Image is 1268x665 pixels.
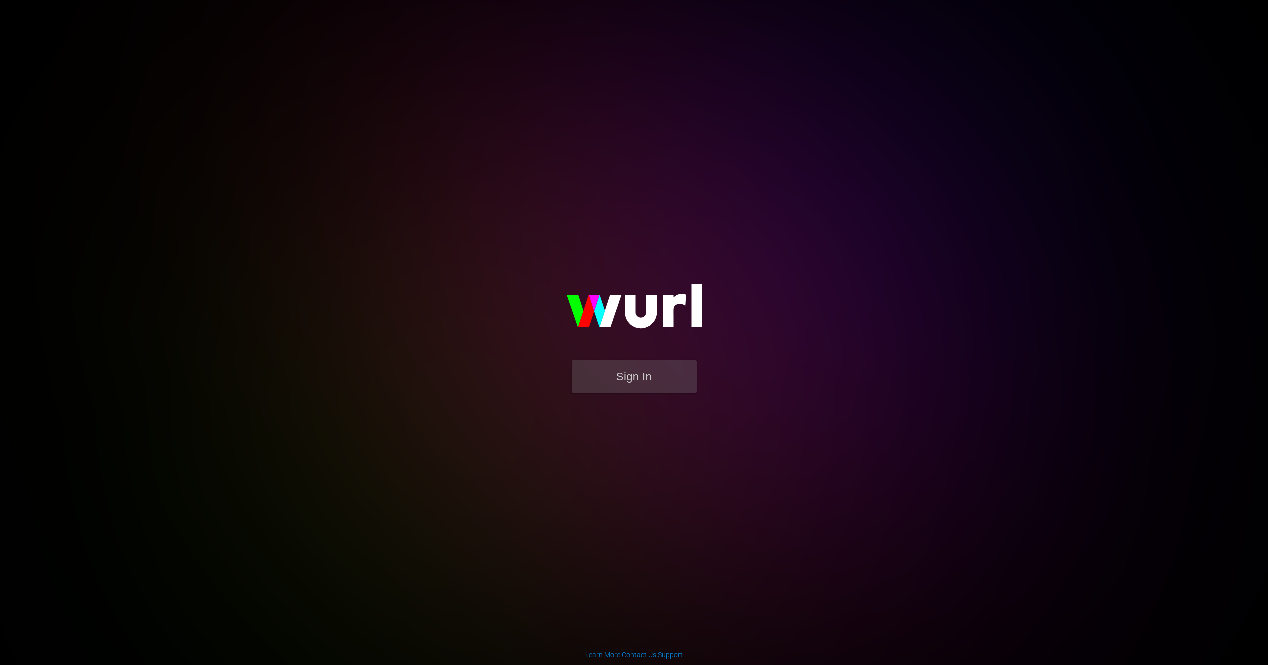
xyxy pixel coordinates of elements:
div: | | [585,650,683,660]
a: Contact Us [622,651,656,659]
a: Support [658,651,683,659]
button: Sign In [572,360,697,393]
a: Learn More [585,651,620,659]
img: wurl-logo-on-black-223613ac3d8ba8fe6dc639794a292ebdb59501304c7dfd60c99c58986ef67473.svg [534,262,734,360]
